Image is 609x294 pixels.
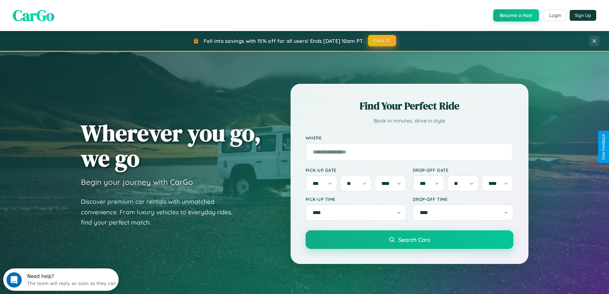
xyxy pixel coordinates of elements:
[413,196,513,202] label: Drop-off Time
[413,167,513,173] label: Drop-off Date
[13,5,54,26] span: CarGo
[306,230,513,249] button: Search Cars
[544,10,566,21] button: Login
[493,9,539,21] button: Become a Host
[81,196,241,228] p: Discover premium car rentals with unmatched convenience. From luxury vehicles to everyday rides, ...
[81,177,193,187] h3: Begin your journey with CarGo
[398,236,430,243] span: Search Cars
[24,11,113,17] div: The team will reply as soon as they can
[204,38,364,44] span: Fall into savings with 15% off for all users! Ends [DATE] 10am PT.
[6,272,22,288] iframe: Intercom live chat
[81,120,261,171] h1: Wherever you go, we go
[3,3,119,20] div: Open Intercom Messenger
[306,167,406,173] label: Pick-up Date
[306,116,513,125] p: Book in minutes, drive in style
[570,10,596,21] button: Sign Up
[601,134,606,160] div: Give Feedback
[306,99,513,113] h2: Find Your Perfect Ride
[3,268,119,291] iframe: Intercom live chat discovery launcher
[24,5,113,11] div: Need help?
[306,135,513,140] label: Where
[306,196,406,202] label: Pick-up Time
[368,35,396,46] button: FALL15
